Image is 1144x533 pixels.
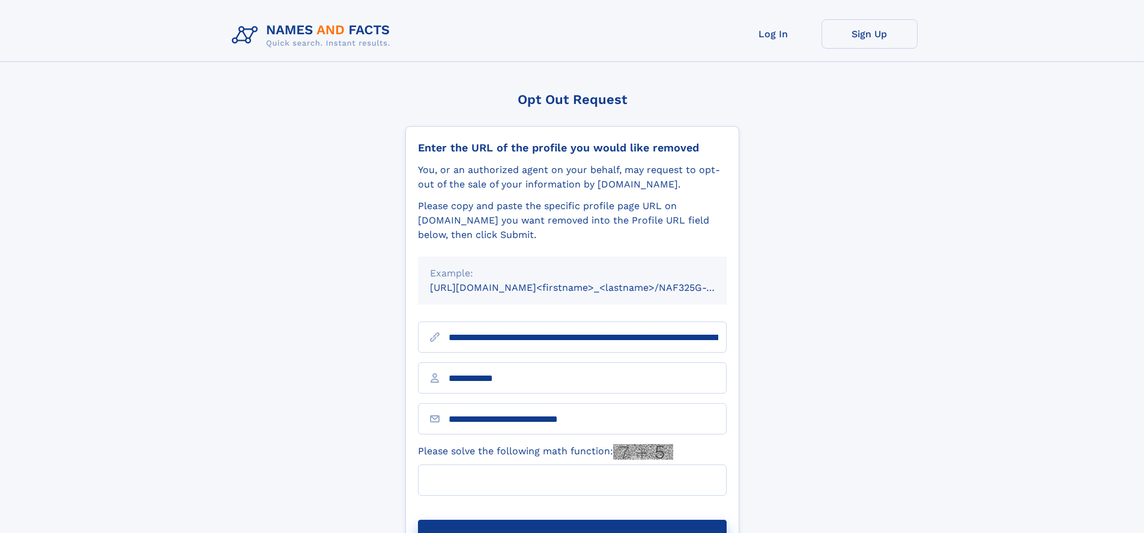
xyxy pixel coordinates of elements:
div: Opt Out Request [405,92,739,107]
div: Please copy and paste the specific profile page URL on [DOMAIN_NAME] you want removed into the Pr... [418,199,727,242]
a: Sign Up [822,19,918,49]
div: Example: [430,266,715,281]
div: You, or an authorized agent on your behalf, may request to opt-out of the sale of your informatio... [418,163,727,192]
div: Enter the URL of the profile you would like removed [418,141,727,154]
a: Log In [725,19,822,49]
label: Please solve the following math function: [418,444,673,460]
img: Logo Names and Facts [227,19,400,52]
small: [URL][DOMAIN_NAME]<firstname>_<lastname>/NAF325G-xxxxxxxx [430,282,749,293]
